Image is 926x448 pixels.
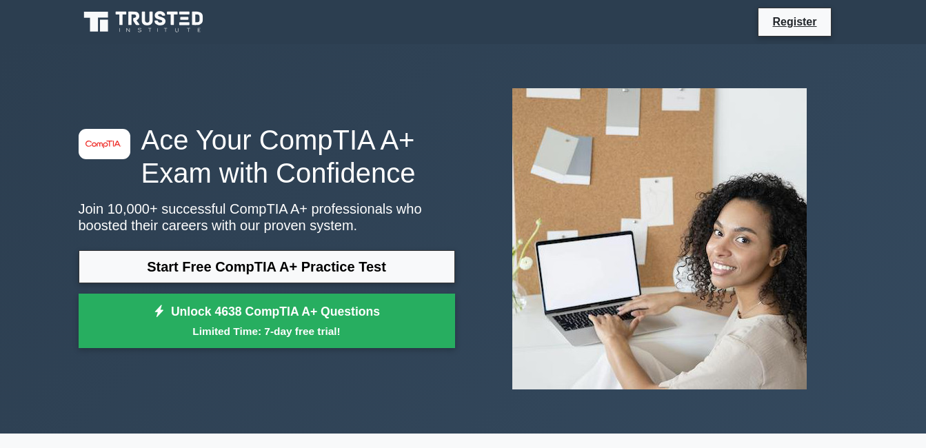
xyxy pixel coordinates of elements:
[79,294,455,349] a: Unlock 4638 CompTIA A+ QuestionsLimited Time: 7-day free trial!
[764,13,825,30] a: Register
[79,201,455,234] p: Join 10,000+ successful CompTIA A+ professionals who boosted their careers with our proven system.
[96,323,438,339] small: Limited Time: 7-day free trial!
[79,250,455,283] a: Start Free CompTIA A+ Practice Test
[79,123,455,190] h1: Ace Your CompTIA A+ Exam with Confidence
